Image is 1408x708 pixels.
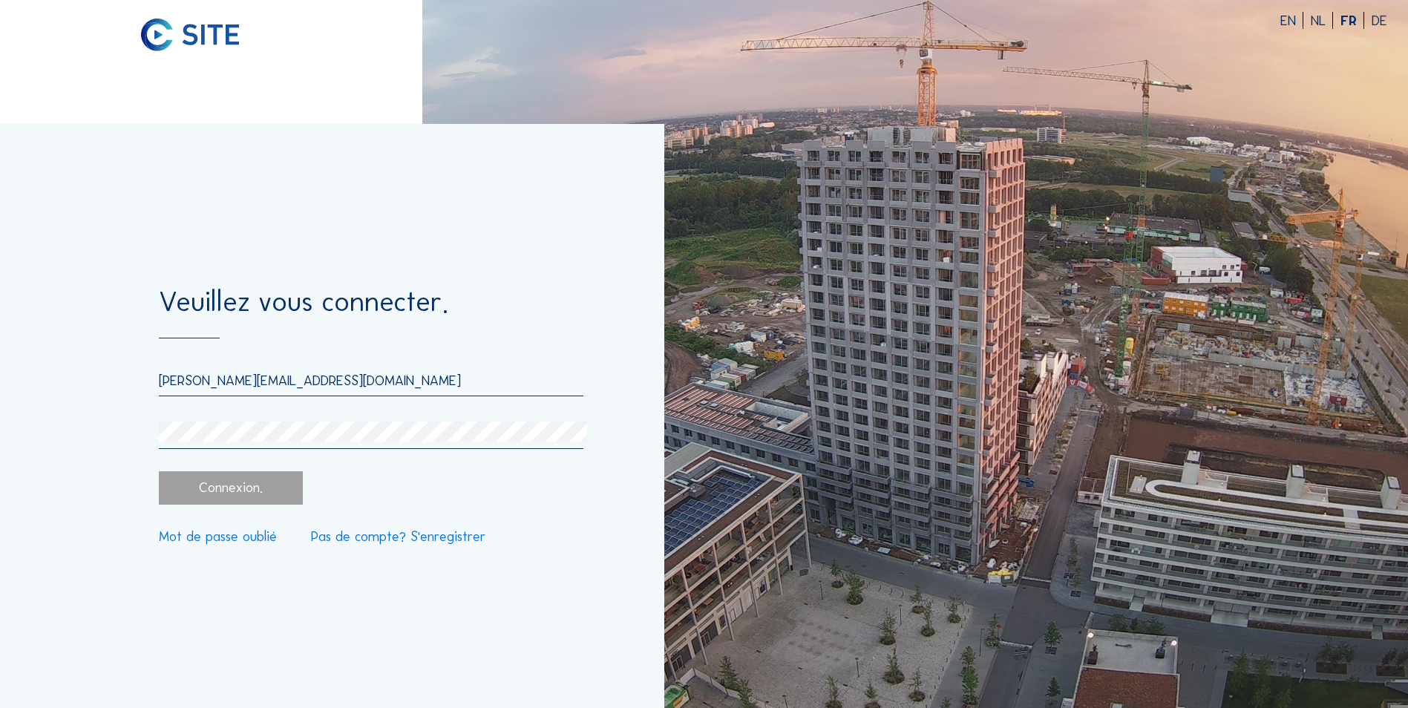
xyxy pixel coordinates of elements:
[1340,14,1364,28] div: FR
[1372,14,1387,28] div: DE
[159,372,583,389] input: E-mail
[159,530,277,544] a: Mot de passe oublié
[159,471,302,505] div: Connexion.
[159,288,583,338] div: Veuillez vous connecter.
[1311,14,1333,28] div: NL
[311,530,486,544] a: Pas de compte? S'enregistrer
[141,19,240,52] img: C-SITE logo
[1280,14,1303,28] div: EN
